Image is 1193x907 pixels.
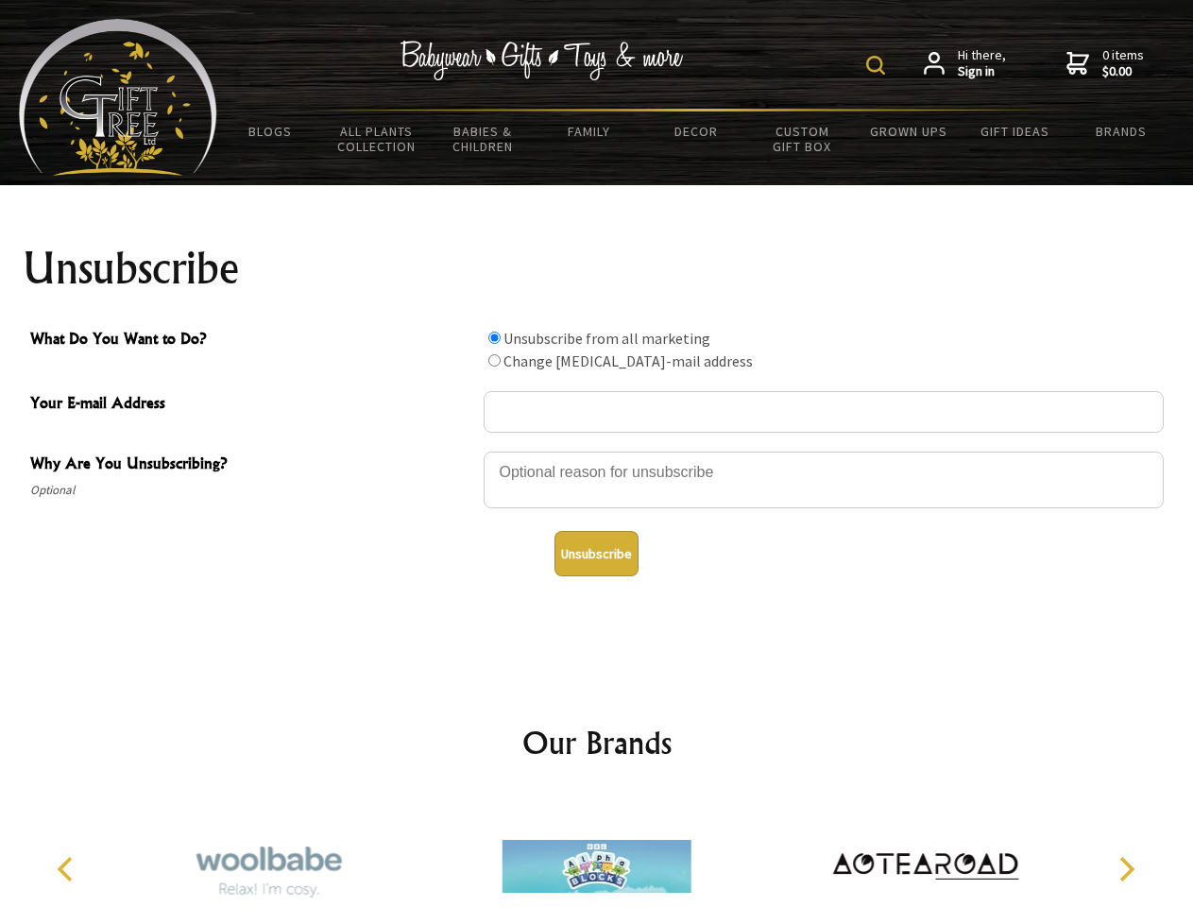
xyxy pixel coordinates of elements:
[503,329,710,348] label: Unsubscribe from all marketing
[30,391,474,419] span: Your E-mail Address
[1105,848,1147,890] button: Next
[642,111,749,151] a: Decor
[30,452,474,479] span: Why Are You Unsubscribing?
[488,332,501,344] input: What Do You Want to Do?
[503,351,753,370] label: Change [MEDICAL_DATA]-mail address
[19,19,217,176] img: Babyware - Gifts - Toys and more...
[1066,47,1144,80] a: 0 items$0.00
[855,111,962,151] a: Grown Ups
[866,56,885,75] img: product search
[924,47,1006,80] a: Hi there,Sign in
[23,246,1171,291] h1: Unsubscribe
[30,327,474,354] span: What Do You Want to Do?
[324,111,431,166] a: All Plants Collection
[958,63,1006,80] strong: Sign in
[958,47,1006,80] span: Hi there,
[484,452,1164,508] textarea: Why Are You Unsubscribing?
[484,391,1164,433] input: Your E-mail Address
[38,720,1156,765] h2: Our Brands
[30,479,474,502] span: Optional
[1068,111,1175,151] a: Brands
[217,111,324,151] a: BLOGS
[554,531,639,576] button: Unsubscribe
[1102,63,1144,80] strong: $0.00
[537,111,643,151] a: Family
[749,111,856,166] a: Custom Gift Box
[1102,46,1144,80] span: 0 items
[401,41,684,80] img: Babywear - Gifts - Toys & more
[962,111,1068,151] a: Gift Ideas
[488,354,501,367] input: What Do You Want to Do?
[47,848,89,890] button: Previous
[430,111,537,166] a: Babies & Children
